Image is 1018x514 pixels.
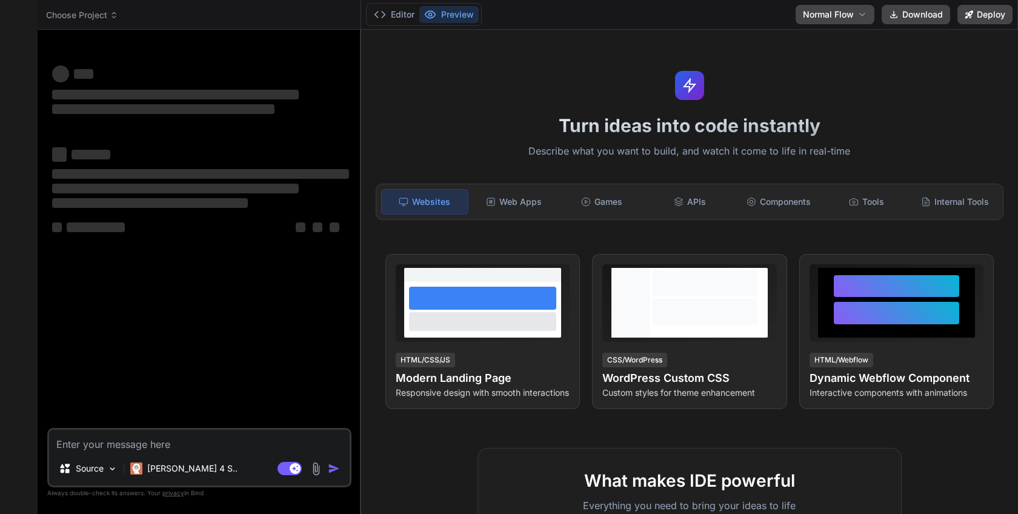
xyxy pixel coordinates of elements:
span: ‌ [296,222,305,232]
h4: WordPress Custom CSS [602,370,776,387]
span: ‌ [52,198,248,208]
button: Download [882,5,950,24]
h2: What makes IDE powerful [497,468,882,493]
span: ‌ [52,65,69,82]
img: attachment [309,462,323,476]
div: CSS/WordPress [602,353,667,367]
div: Tools [824,189,910,215]
p: [PERSON_NAME] 4 S.. [147,462,238,475]
p: Interactive components with animations [810,387,983,399]
span: ‌ [67,222,125,232]
p: Describe what you want to build, and watch it come to life in real-time [368,144,1011,159]
span: ‌ [72,150,110,159]
span: Normal Flow [803,8,854,21]
div: HTML/Webflow [810,353,873,367]
span: ‌ [52,147,67,162]
span: Choose Project [46,9,118,21]
span: ‌ [313,222,322,232]
div: APIs [647,189,733,215]
div: Internal Tools [912,189,998,215]
button: Editor [369,6,419,23]
div: Components [736,189,822,215]
button: Normal Flow [796,5,874,24]
p: Always double-check its answers. Your in Bind [47,487,351,499]
h4: Dynamic Webflow Component [810,370,983,387]
span: ‌ [52,184,299,193]
button: Deploy [957,5,1013,24]
div: Games [559,189,645,215]
img: Claude 4 Sonnet [130,462,142,475]
img: Pick Models [107,464,118,474]
span: ‌ [74,69,93,79]
img: icon [328,462,340,475]
div: HTML/CSS/JS [396,353,455,367]
p: Source [76,462,104,475]
div: Websites [381,189,468,215]
span: ‌ [52,222,62,232]
p: Custom styles for theme enhancement [602,387,776,399]
span: ‌ [52,104,274,114]
h1: Turn ideas into code instantly [368,115,1011,136]
span: privacy [162,489,184,496]
span: ‌ [52,169,349,179]
p: Everything you need to bring your ideas to life [497,498,882,513]
p: Responsive design with smooth interactions [396,387,570,399]
h4: Modern Landing Page [396,370,570,387]
button: Preview [419,6,479,23]
span: ‌ [330,222,339,232]
div: Web Apps [471,189,557,215]
span: ‌ [52,90,299,99]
